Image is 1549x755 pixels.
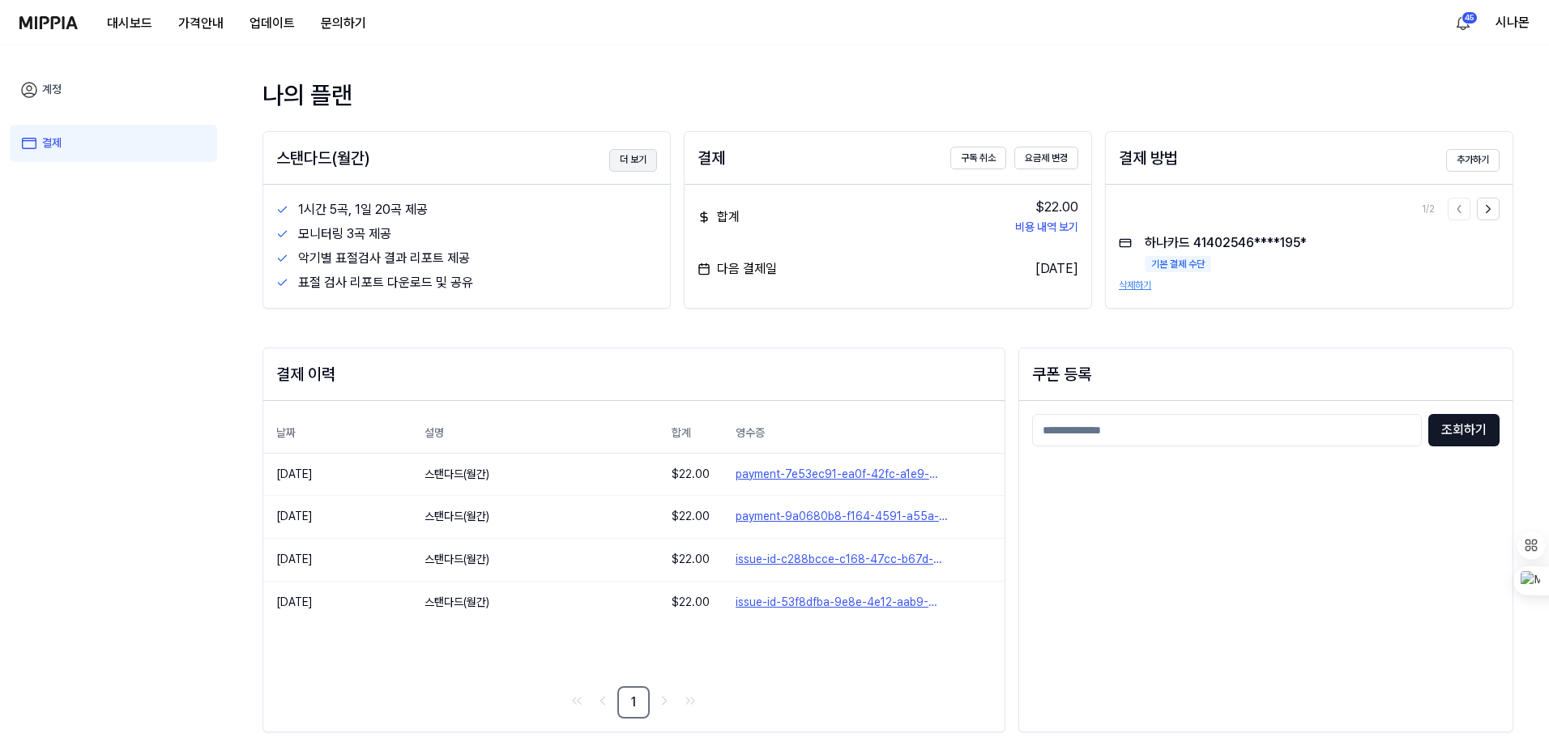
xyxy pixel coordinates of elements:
td: 스탠다드(월간) [412,582,659,624]
div: 합계 [698,198,740,237]
button: 요금제 변경 [1014,147,1078,169]
button: 조회하기 [1428,414,1500,446]
td: 스탠다드(월간) [412,496,659,538]
div: 결제 [698,145,725,171]
th: 설명 [412,414,659,453]
button: 추가하기 [1446,149,1500,172]
button: 구독 취소 [950,147,1006,169]
a: 추가하기 [1446,144,1500,171]
div: 기본 결제 수단 [1145,256,1211,272]
td: $ 22.00 [659,538,723,581]
a: Go to previous page [591,689,614,712]
nav: pagination [263,686,1005,719]
div: 표절 검사 리포트 다운로드 및 공유 [298,273,657,292]
th: 영수증 [723,414,1005,453]
div: 1시간 5곡, 1일 20곡 제공 [298,200,657,220]
h2: 쿠폰 등록 [1032,361,1500,387]
td: $ 22.00 [659,496,723,539]
div: 다음 결제일 [698,259,777,279]
td: 스탠다드(월간) [412,454,659,496]
button: 알림45 [1450,10,1476,36]
a: Go to first page [565,689,588,712]
td: [DATE] [263,453,412,496]
img: logo [19,16,78,29]
button: 더 보기 [609,149,657,172]
a: 계정 [10,71,217,109]
div: 모니터링 3곡 제공 [298,224,657,244]
button: 문의하기 [308,7,379,40]
button: 비용 내역 보기 [1015,220,1078,236]
a: payment-9a0680b8-f164-4591-a55a-4eeac2a979ac [736,509,992,525]
div: 나의 플랜 [262,78,1513,112]
div: 45 [1462,11,1478,24]
a: 1 [617,686,650,719]
a: issue-id-53f8dfba-9e8e-4e12-aab9-8fe663adaf8c [736,595,992,611]
a: 결제 [10,125,217,162]
button: 시나몬 [1496,13,1530,32]
th: 합계 [659,414,723,453]
button: 삭제하기 [1119,279,1151,292]
div: 결제 방법 [1119,145,1178,171]
div: [DATE] [1035,259,1078,279]
td: [DATE] [263,496,412,539]
td: [DATE] [263,581,412,623]
td: $ 22.00 [659,581,723,623]
div: $22.00 [1015,198,1078,217]
a: issue-id-c288bcce-c168-47cc-b67d-223a57fa8870 [736,552,992,568]
div: 악기별 표절검사 결과 리포트 제공 [298,249,657,268]
div: 스탠다드(월간) [276,145,369,171]
a: payment-7e53ec91-ea0f-42fc-a1e9-ba8416d71383 [736,467,992,483]
a: Go to next page [653,689,676,712]
td: $ 22.00 [659,453,723,496]
a: Go to last page [679,689,702,712]
a: 더 보기 [609,144,657,171]
img: 알림 [1453,13,1473,32]
a: 업데이트 [237,1,308,45]
button: 대시보드 [94,7,165,40]
div: 1 / 2 [1422,203,1435,216]
td: 스탠다드(월간) [412,539,659,581]
button: 업데이트 [237,7,308,40]
button: 가격안내 [165,7,237,40]
td: [DATE] [263,538,412,581]
div: 결제 이력 [276,361,992,387]
th: 날짜 [263,414,412,453]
